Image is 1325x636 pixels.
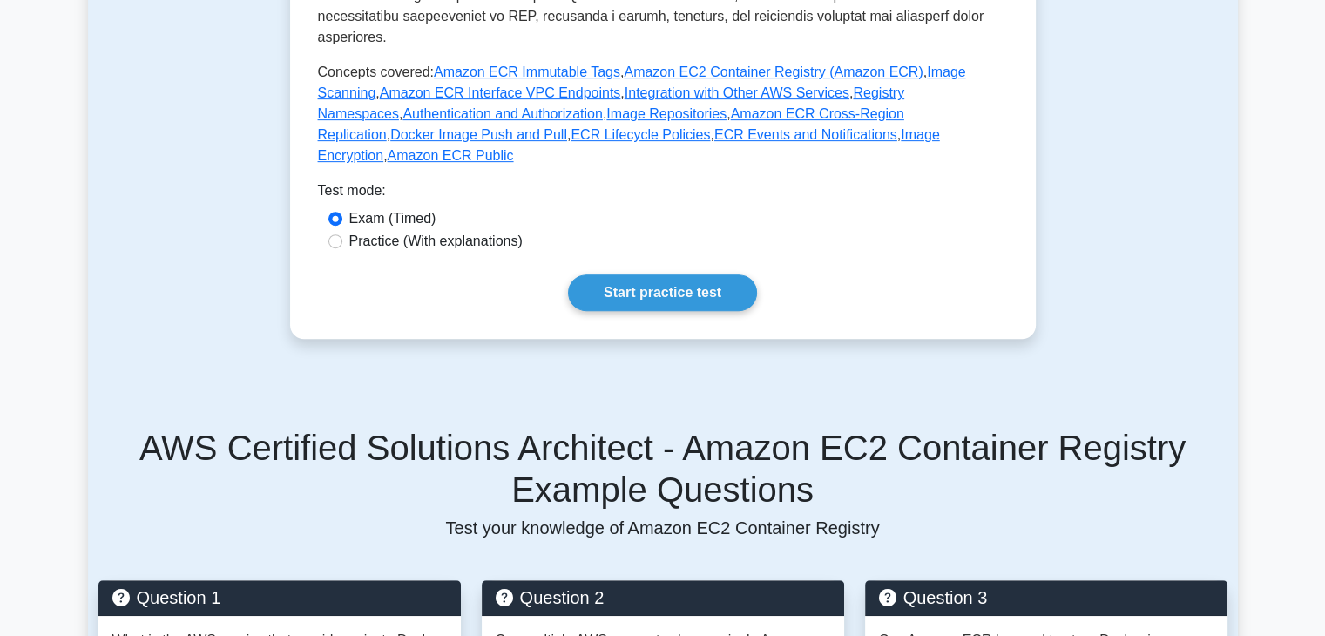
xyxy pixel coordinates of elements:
[402,106,603,121] a: Authentication and Authorization
[318,180,1008,208] div: Test mode:
[112,587,447,608] h5: Question 1
[434,64,620,79] a: Amazon ECR Immutable Tags
[714,127,897,142] a: ECR Events and Notifications
[388,148,514,163] a: Amazon ECR Public
[98,427,1227,511] h5: AWS Certified Solutions Architect - Amazon EC2 Container Registry Example Questions
[606,106,727,121] a: Image Repositories
[380,85,621,100] a: Amazon ECR Interface VPC Endpoints
[349,208,436,229] label: Exam (Timed)
[625,85,849,100] a: Integration with Other AWS Services
[624,64,923,79] a: Amazon EC2 Container Registry (Amazon ECR)
[568,274,757,311] a: Start practice test
[496,587,830,608] h5: Question 2
[571,127,710,142] a: ECR Lifecycle Policies
[390,127,567,142] a: Docker Image Push and Pull
[318,62,1008,166] p: Concepts covered: , , , , , , , , , , , , ,
[879,587,1213,608] h5: Question 3
[349,231,523,252] label: Practice (With explanations)
[98,518,1227,538] p: Test your knowledge of Amazon EC2 Container Registry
